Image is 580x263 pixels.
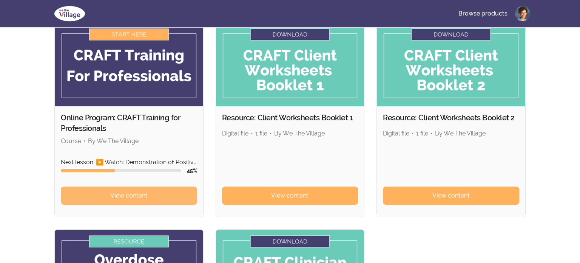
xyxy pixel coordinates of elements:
[452,5,530,23] nav: Main
[412,130,414,137] span: •
[377,23,525,106] img: Product image for Resource: Client Worksheets Booklet 2
[222,112,358,123] h2: Resource: Client Worksheets Booklet 1
[216,23,364,106] img: Product image for Resource: Client Worksheets Booklet 1
[416,130,428,137] span: 1 file
[452,5,514,23] a: Browse products
[222,130,248,137] span: Digital file
[88,137,139,145] span: By We The Village
[383,187,519,205] a: View content
[110,191,148,200] span: View content
[435,130,486,137] span: By We The Village
[55,23,203,106] img: Product image for Online Program: CRAFT Training for Professionals
[50,5,89,23] img: We The Village logo
[274,130,325,137] span: By We The Village
[430,130,433,137] span: •
[383,130,409,137] span: Digital file
[222,187,358,205] a: View content
[61,169,181,172] div: Course progress
[270,130,272,137] span: •
[271,191,309,200] span: View content
[61,187,197,205] a: View content
[515,6,530,21] img: Profile image for Delia Herman
[187,168,197,174] span: 45 %
[255,130,267,137] span: 1 file
[61,158,197,167] p: Next lesson: ▶️ Watch: Demonstration of Positive Communication 1
[383,112,519,123] h2: Resource: Client Worksheets Booklet 2
[61,112,197,134] h2: Online Program: CRAFT Training for Professionals
[251,130,253,137] span: •
[61,137,81,145] span: Course
[432,191,470,200] span: View content
[83,137,86,145] span: •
